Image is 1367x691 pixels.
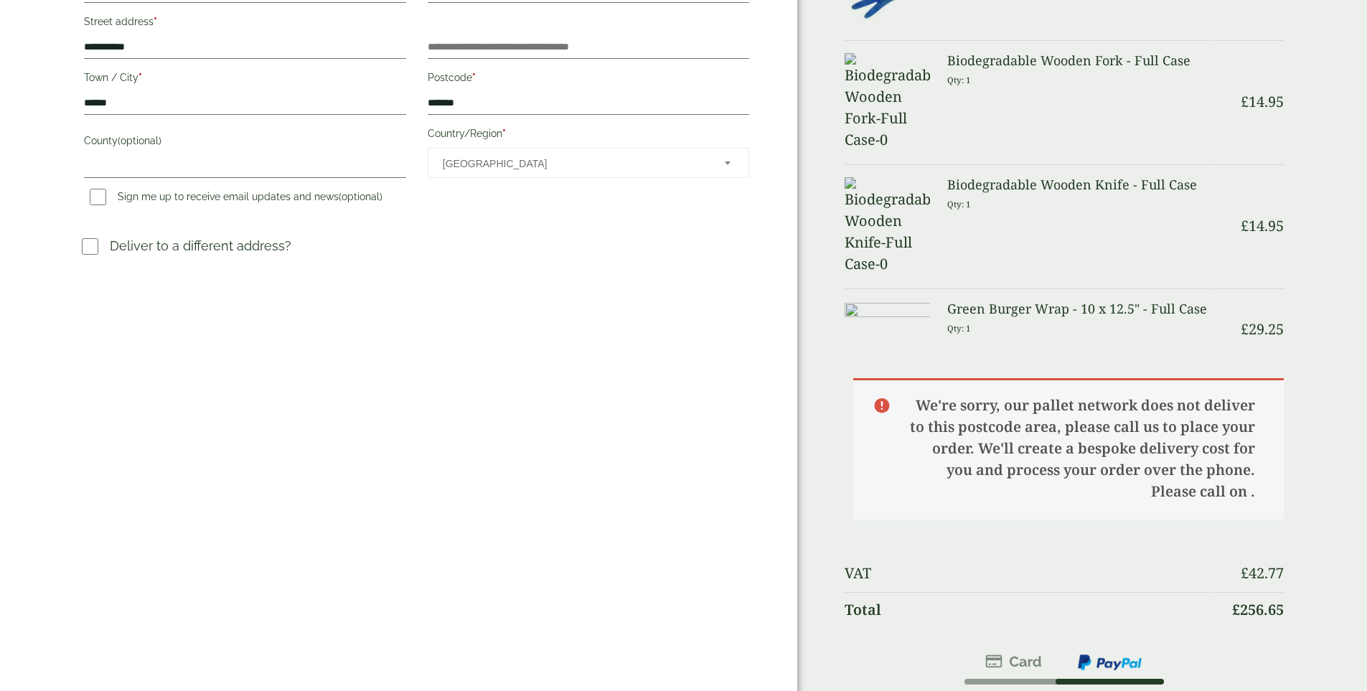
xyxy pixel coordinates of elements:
[428,148,749,178] span: Country/Region
[138,72,142,83] abbr: required
[84,191,388,207] label: Sign me up to receive email updates and news
[1241,92,1284,111] bdi: 14.95
[1241,216,1249,235] span: £
[947,199,971,210] small: Qty: 1
[845,556,1210,591] th: VAT
[1241,563,1249,583] span: £
[947,323,971,334] small: Qty: 1
[84,11,405,36] label: Street address
[472,72,476,83] abbr: required
[428,123,749,148] label: Country/Region
[985,653,1042,670] img: stripe.png
[947,53,1211,69] h3: Biodegradable Wooden Fork - Full Case
[118,135,161,146] span: (optional)
[443,149,705,179] span: Bangladesh
[339,191,382,202] span: (optional)
[1232,600,1240,619] span: £
[1076,653,1143,672] img: ppcp-gateway.png
[84,67,405,92] label: Town / City
[947,75,971,85] small: Qty: 1
[110,236,291,255] p: Deliver to a different address?
[1241,319,1284,339] bdi: 29.25
[853,378,1283,520] p: We're sorry, our pallet network does not deliver to this postcode area, please call us to place y...
[1241,216,1284,235] bdi: 14.95
[845,53,929,151] img: Biodegradable Wooden Fork-Full Case-0
[90,189,106,205] input: Sign me up to receive email updates and news(optional)
[947,301,1211,317] h3: Green Burger Wrap - 10 x 12.5" - Full Case
[1241,563,1284,583] bdi: 42.77
[502,128,506,139] abbr: required
[84,131,405,155] label: County
[1232,600,1284,619] bdi: 256.65
[1241,319,1249,339] span: £
[154,16,157,27] abbr: required
[428,67,749,92] label: Postcode
[845,177,929,275] img: Biodegradable Wooden Knife-Full Case-0
[1241,92,1249,111] span: £
[947,177,1211,193] h3: Biodegradable Wooden Knife - Full Case
[845,592,1210,627] th: Total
